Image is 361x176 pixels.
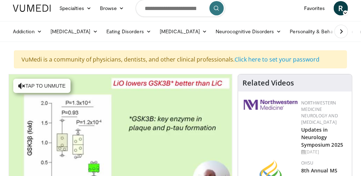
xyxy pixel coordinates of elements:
a: Neurocognitive Disorders [211,24,286,39]
a: Addiction [9,24,46,39]
a: Specialties [55,1,96,15]
a: Browse [96,1,129,15]
button: Tap to unmute [13,79,71,93]
a: [MEDICAL_DATA] [155,24,211,39]
img: 2a462fb6-9365-492a-ac79-3166a6f924d8.png.150x105_q85_autocrop_double_scale_upscale_version-0.2.jpg [244,100,298,110]
img: VuMedi Logo [13,5,51,12]
div: VuMedi is a community of physicians, dentists, and other clinical professionals. [14,50,347,68]
a: Northwestern Medicine Neurology and [MEDICAL_DATA] [301,100,338,125]
a: Updates in Neurology Symposium 2025 [301,126,343,148]
h4: Related Videos [242,79,294,87]
div: [DATE] [301,149,346,155]
a: Click here to set your password [235,55,319,63]
a: Eating Disorders [102,24,155,39]
a: R [334,1,348,15]
a: [MEDICAL_DATA] [46,24,102,39]
a: OHSU [301,160,314,166]
a: Favorites [300,1,329,15]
